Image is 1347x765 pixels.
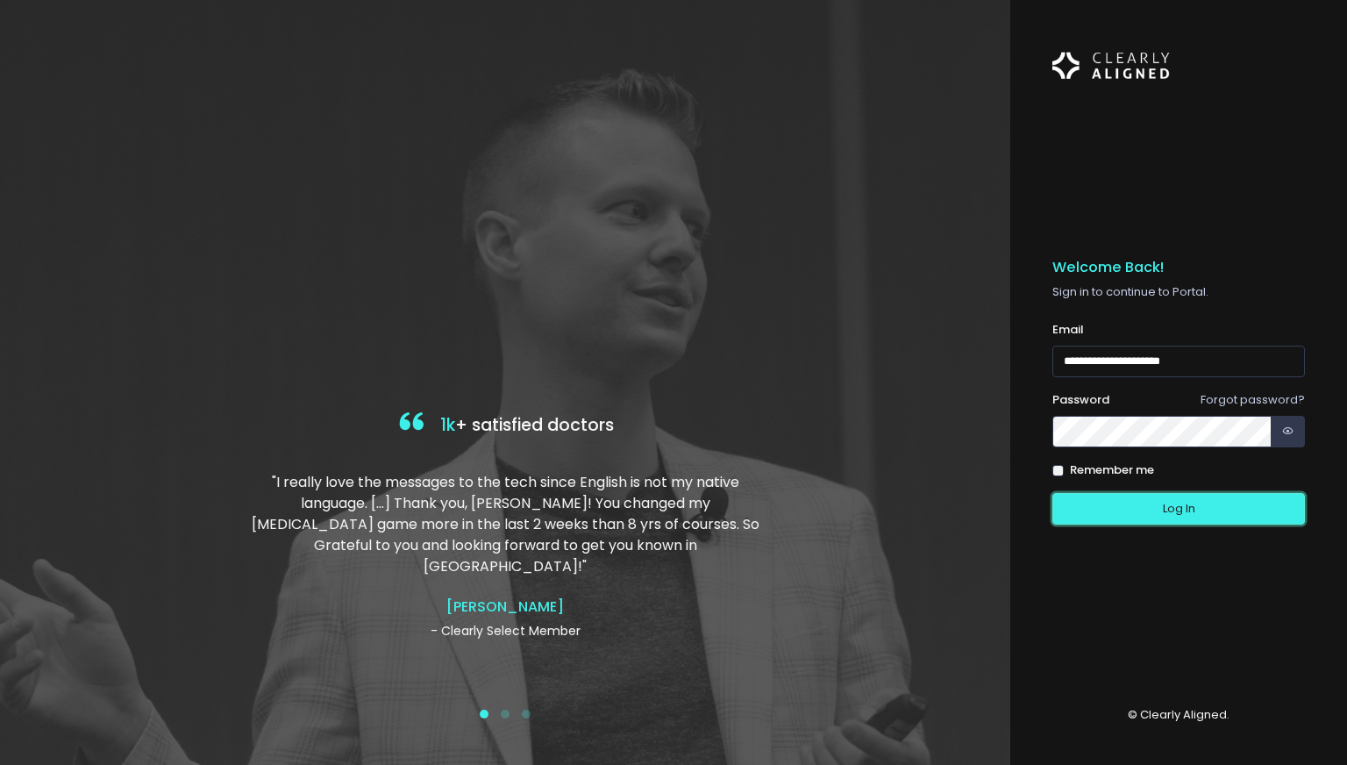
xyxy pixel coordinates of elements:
[1052,391,1109,409] label: Password
[1052,259,1305,276] h5: Welcome Back!
[440,413,455,437] span: 1k
[1052,283,1305,301] p: Sign in to continue to Portal.
[1070,461,1154,479] label: Remember me
[1052,42,1170,89] img: Logo Horizontal
[1052,321,1084,339] label: Email
[239,472,771,577] p: "I really love the messages to the tech since English is not my native language. […] Thank you, [...
[1052,493,1305,525] button: Log In
[239,622,771,640] p: - Clearly Select Member
[1201,391,1305,408] a: Forgot password?
[1052,706,1305,724] p: © Clearly Aligned.
[239,598,771,615] h4: [PERSON_NAME]
[239,408,771,444] h4: + satisfied doctors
